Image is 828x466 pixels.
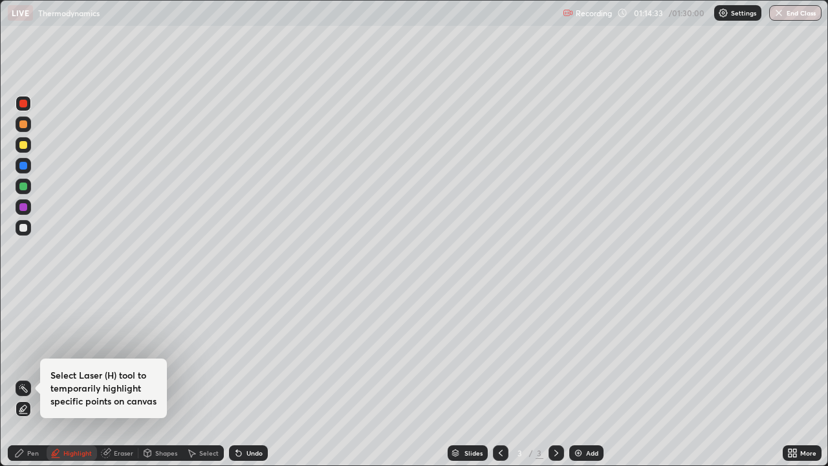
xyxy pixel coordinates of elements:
div: More [800,450,816,456]
div: Shapes [155,450,177,456]
img: end-class-cross [774,8,784,18]
p: LIVE [12,8,29,18]
p: Recording [576,8,612,18]
div: Slides [464,450,483,456]
div: / [529,449,533,457]
button: End Class [769,5,822,21]
img: class-settings-icons [718,8,728,18]
div: Eraser [114,450,133,456]
div: Highlight [63,450,92,456]
div: Select [199,450,219,456]
p: Settings [731,10,756,16]
p: Thermodynamics [38,8,100,18]
div: 3 [536,447,543,459]
img: recording.375f2c34.svg [563,8,573,18]
h4: Select Laser (H) tool to temporarily highlight specific points on canvas [50,369,157,408]
div: 3 [514,449,527,457]
div: Undo [246,450,263,456]
div: Add [586,450,598,456]
div: Pen [27,450,39,456]
img: add-slide-button [573,448,583,458]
